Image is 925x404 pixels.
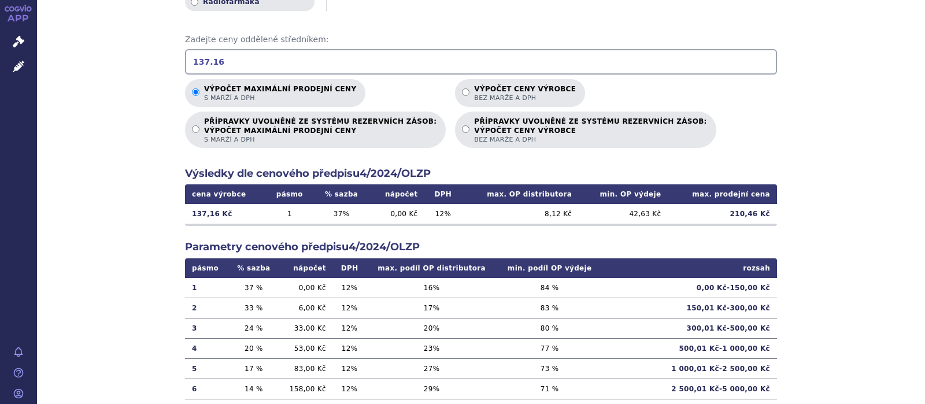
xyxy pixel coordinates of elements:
[279,258,332,278] th: nápočet
[497,358,602,379] td: 73 %
[204,117,436,144] p: PŘÍPRAVKY UVOLNĚNÉ ZE SYSTÉMU REZERVNÍCH ZÁSOB:
[462,88,469,96] input: Výpočet ceny výrobcebez marže a DPH
[313,184,369,204] th: % sazba
[333,258,367,278] th: DPH
[474,117,706,144] p: PŘÍPRAVKY UVOLNĚNÉ ZE SYSTÉMU REZERVNÍCH ZÁSOB:
[602,338,777,358] td: 500,01 Kč - 1 000,00 Kč
[497,298,602,318] td: 83 %
[333,379,367,399] td: 12 %
[333,358,367,379] td: 12 %
[333,278,367,298] td: 12 %
[579,184,668,204] th: min. OP výdeje
[333,318,367,338] td: 12 %
[366,358,497,379] td: 27 %
[228,338,279,358] td: 20 %
[279,298,332,318] td: 6,00 Kč
[369,184,425,204] th: nápočet
[228,258,279,278] th: % sazba
[185,204,265,224] td: 137,16 Kč
[602,379,777,399] td: 2 500,01 Kč - 5 000,00 Kč
[602,318,777,338] td: 300,01 Kč - 500,00 Kč
[602,278,777,298] td: 0,00 Kč - 150,00 Kč
[366,258,497,278] th: max. podíl OP distributora
[668,184,777,204] th: max. prodejní cena
[228,298,279,318] td: 33 %
[366,278,497,298] td: 16 %
[474,94,576,102] span: bez marže a DPH
[279,318,332,338] td: 33,00 Kč
[366,379,497,399] td: 29 %
[192,88,199,96] input: Výpočet maximální prodejní cenys marží a DPH
[185,184,265,204] th: cena výrobce
[265,184,313,204] th: pásmo
[185,278,228,298] td: 1
[497,338,602,358] td: 77 %
[668,204,777,224] td: 210,46 Kč
[228,278,279,298] td: 37 %
[228,318,279,338] td: 24 %
[497,278,602,298] td: 84 %
[185,258,228,278] th: pásmo
[497,318,602,338] td: 80 %
[204,126,436,135] strong: VÝPOČET MAXIMÁLNÍ PRODEJNÍ CENY
[185,34,777,46] span: Zadejte ceny oddělené středníkem:
[333,298,367,318] td: 12 %
[602,258,777,278] th: rozsah
[185,318,228,338] td: 3
[366,338,497,358] td: 23 %
[425,184,462,204] th: DPH
[185,298,228,318] td: 2
[204,94,356,102] span: s marží a DPH
[185,166,777,181] h2: Výsledky dle cenového předpisu 4/2024/OLZP
[369,204,425,224] td: 0,00 Kč
[461,204,579,224] td: 8,12 Kč
[474,135,706,144] span: bez marže a DPH
[204,135,436,144] span: s marží a DPH
[265,204,313,224] td: 1
[461,184,579,204] th: max. OP distributora
[185,240,777,254] h2: Parametry cenového předpisu 4/2024/OLZP
[602,358,777,379] td: 1 000,01 Kč - 2 500,00 Kč
[366,298,497,318] td: 17 %
[497,379,602,399] td: 71 %
[279,278,332,298] td: 0,00 Kč
[497,258,602,278] th: min. podíl OP výdeje
[185,338,228,358] td: 4
[366,318,497,338] td: 20 %
[228,358,279,379] td: 17 %
[185,49,777,75] input: Zadejte ceny oddělené středníkem
[462,125,469,133] input: PŘÍPRAVKY UVOLNĚNÉ ZE SYSTÉMU REZERVNÍCH ZÁSOB:VÝPOČET CENY VÝROBCEbez marže a DPH
[192,125,199,133] input: PŘÍPRAVKY UVOLNĚNÉ ZE SYSTÉMU REZERVNÍCH ZÁSOB:VÝPOČET MAXIMÁLNÍ PRODEJNÍ CENYs marží a DPH
[228,379,279,399] td: 14 %
[579,204,668,224] td: 42,63 Kč
[333,338,367,358] td: 12 %
[279,338,332,358] td: 53,00 Kč
[313,204,369,224] td: 37 %
[279,358,332,379] td: 83,00 Kč
[425,204,462,224] td: 12 %
[474,126,706,135] strong: VÝPOČET CENY VÝROBCE
[602,298,777,318] td: 150,01 Kč - 300,00 Kč
[279,379,332,399] td: 158,00 Kč
[185,379,228,399] td: 6
[185,358,228,379] td: 5
[474,85,576,102] p: Výpočet ceny výrobce
[204,85,356,102] p: Výpočet maximální prodejní ceny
